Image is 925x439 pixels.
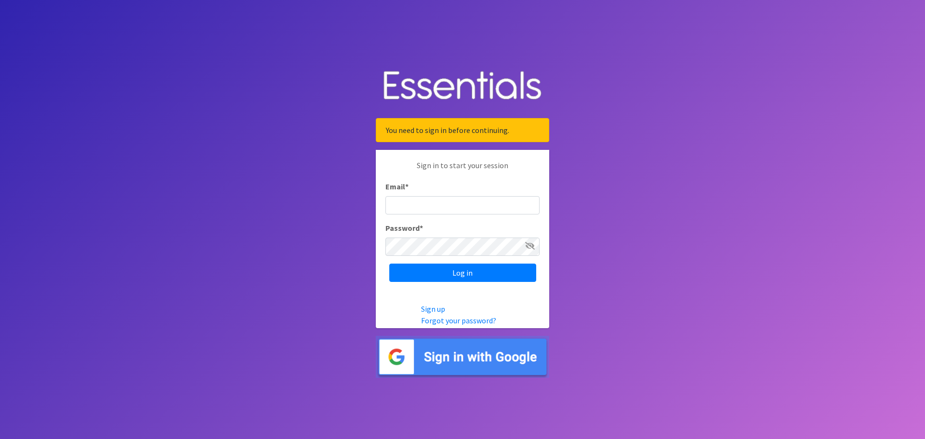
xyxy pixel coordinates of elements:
img: Sign in with Google [376,336,549,378]
label: Password [385,222,423,234]
a: Forgot your password? [421,316,496,325]
p: Sign in to start your session [385,160,540,181]
input: Log in [389,264,536,282]
div: You need to sign in before continuing. [376,118,549,142]
label: Email [385,181,409,192]
a: Sign up [421,304,445,314]
abbr: required [420,223,423,233]
img: Human Essentials [376,61,549,111]
abbr: required [405,182,409,191]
